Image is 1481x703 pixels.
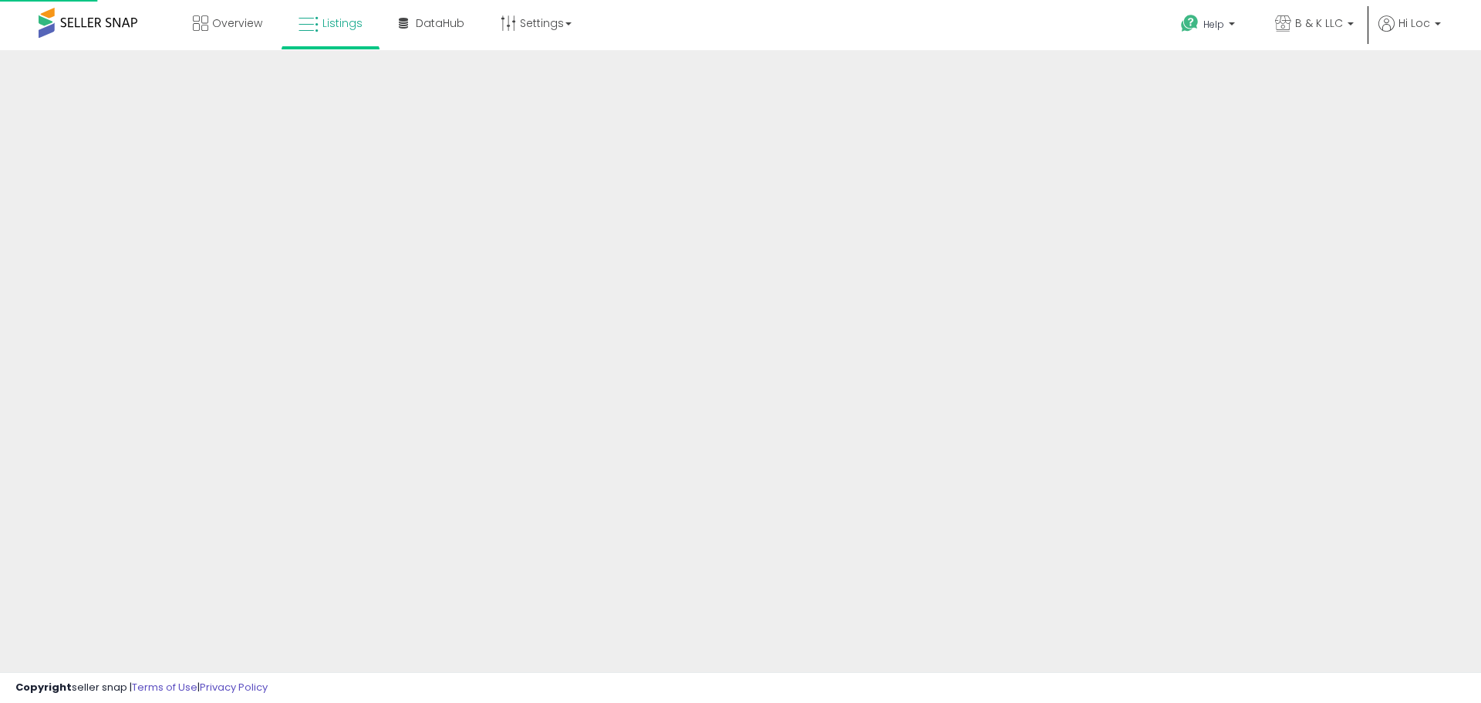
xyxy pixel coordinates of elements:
a: Privacy Policy [200,680,268,695]
span: Overview [212,15,262,31]
i: Get Help [1180,14,1199,33]
a: Help [1169,2,1250,50]
span: Help [1203,18,1224,31]
span: DataHub [416,15,464,31]
span: B & K LLC [1295,15,1343,31]
a: Hi Loc [1378,15,1441,50]
a: Terms of Use [132,680,197,695]
span: Hi Loc [1398,15,1430,31]
strong: Copyright [15,680,72,695]
span: Listings [322,15,363,31]
div: seller snap | | [15,681,268,695]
